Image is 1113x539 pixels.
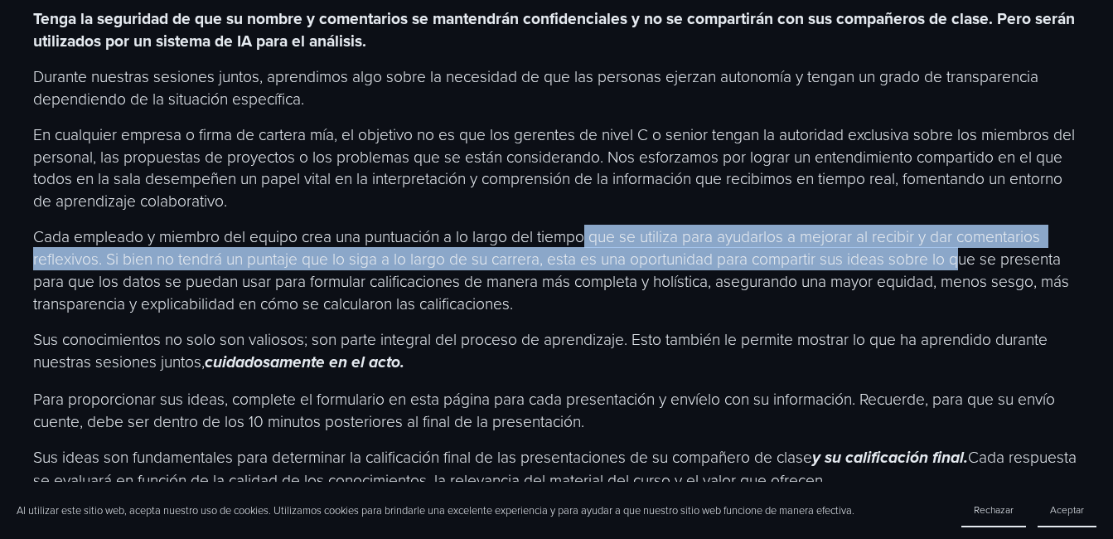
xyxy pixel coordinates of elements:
[33,226,1079,315] p: Cada empleado y miembro del equipo crea una puntuación a lo largo del tiempo que se utiliza para ...
[33,7,1079,52] strong: Tenga la seguridad de que su nombre y comentarios se mantendrán confidenciales y no se compartirá...
[33,124,1079,213] p: En cualquier empresa o firma de cartera mía, el objetivo no es que los gerentes de nivel C o seni...
[33,388,1079,433] p: Para proporcionar sus ideas, complete el formulario en esta página para cada presentación y envíe...
[205,353,404,373] em: cuidadosamente en el acto.
[33,328,1079,375] p: Sus conocimientos no solo son valiosos; son parte integral del proceso de aprendizaje. Esto tambi...
[812,449,968,469] em: y su calificación final.
[17,503,854,518] p: Al utilizar este sitio web, acepta nuestro uso de cookies. Utilizamos cookies para brindarle una ...
[1038,493,1096,527] button: Aceptar
[1050,503,1084,517] span: Aceptar
[33,66,1079,110] p: Durante nuestras sesiones juntos, aprendimos algo sobre la necesidad de que las personas ejerzan ...
[33,446,1079,493] p: Sus ideas son fundamentales para determinar la calificación final de las presentaciones de su com...
[961,493,1026,527] button: Rechazar
[974,503,1014,517] span: Rechazar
